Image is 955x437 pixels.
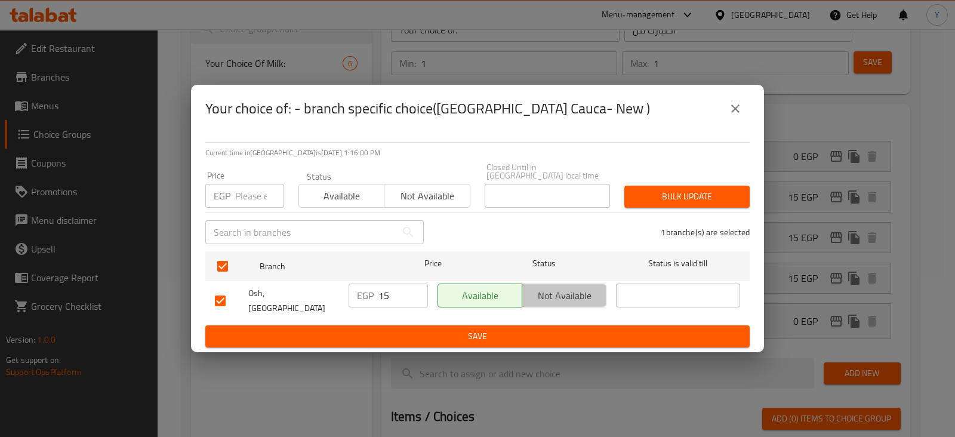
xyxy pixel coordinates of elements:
[214,189,230,203] p: EGP
[482,256,606,271] span: Status
[384,184,470,208] button: Not available
[721,94,750,123] button: close
[616,256,740,271] span: Status is valid till
[235,184,284,208] input: Please enter price
[205,220,396,244] input: Search in branches
[357,288,374,303] p: EGP
[393,256,473,271] span: Price
[205,325,750,347] button: Save
[205,99,650,118] h2: Your choice of: - branch specific choice([GEOGRAPHIC_DATA] Cauca- New )
[205,147,750,158] p: Current time in [GEOGRAPHIC_DATA] is [DATE] 1:16:00 PM
[215,329,740,344] span: Save
[634,189,740,204] span: Bulk update
[624,186,750,208] button: Bulk update
[378,284,428,307] input: Please enter price
[298,184,384,208] button: Available
[438,284,522,307] button: Available
[443,287,517,304] span: Available
[248,286,339,316] span: Osh, [GEOGRAPHIC_DATA]
[527,287,602,304] span: Not available
[260,259,384,274] span: Branch
[304,187,380,205] span: Available
[389,187,465,205] span: Not available
[522,284,606,307] button: Not available
[661,226,750,238] p: 1 branche(s) are selected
